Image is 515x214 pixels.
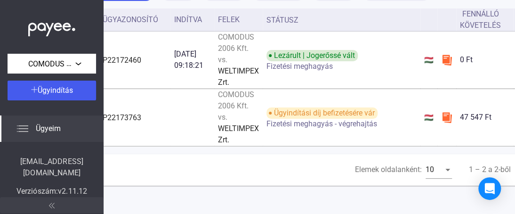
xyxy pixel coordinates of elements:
[424,56,434,65] font: 🇭🇺
[8,81,96,100] button: Ügyindítás
[266,62,333,71] font: Fizetési meghagyás
[28,59,97,68] font: COMODUS 2006 Kft.
[460,9,501,30] font: Fennálló követelés
[218,66,259,87] font: WELTIMPEX Zrt.
[441,112,452,123] img: szamlazzhu-mini
[20,157,83,177] font: [EMAIL_ADDRESS][DOMAIN_NAME]
[424,113,434,122] font: 🇭🇺
[469,165,511,174] font: 1 – 2 a 2-ből
[478,177,501,200] div: Intercom Messenger megnyitása
[274,51,355,60] font: Lezárult | Jogerőssé vált
[441,54,452,66] img: szamlazzhu-mini
[36,124,61,133] font: Ügyeim
[218,15,240,24] font: Felek
[103,15,158,24] font: Ügyazonosító
[460,8,509,31] div: Fennálló követelés
[8,54,96,74] button: COMODUS 2006 Kft.
[426,164,452,175] mat-select: Elemek oldalanként:
[274,108,375,117] font: Ügyindítási díj befizetésére vár
[174,15,202,24] font: Indítva
[218,33,254,64] font: COMODUS 2006 Kft. vs.
[266,16,298,25] font: Státusz
[460,55,473,64] font: 0 Ft
[174,14,210,25] div: Indítva
[17,123,28,134] img: list.svg
[103,14,167,25] div: Ügyazonosító
[58,187,87,196] font: v2.11.12
[426,165,434,174] font: 10
[16,187,58,196] font: Verziószám:
[31,86,38,93] img: plus-white.svg
[218,124,259,144] font: WELTIMPEX Zrt.
[38,86,73,95] font: Ügyindítás
[49,203,55,208] img: arrow-double-left-grey.svg
[460,113,491,122] font: 47 547 Ft
[103,56,141,65] font: P22172460
[103,113,141,122] font: P22173763
[218,90,254,122] font: COMODUS 2006 Kft. vs.
[266,119,377,128] font: Fizetési meghagyás - végrehajtás
[218,14,259,25] div: Felek
[28,17,75,37] img: white-payee-white-dot.svg
[355,165,422,174] font: Elemek oldalanként:
[174,49,203,70] font: [DATE] 09:18:21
